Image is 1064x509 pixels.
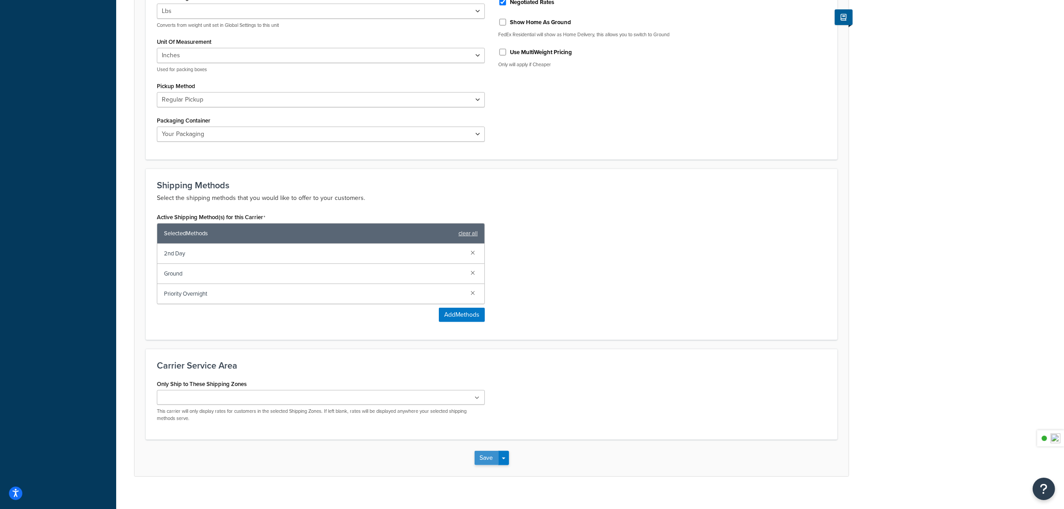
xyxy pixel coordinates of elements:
a: clear all [458,227,478,240]
label: Active Shipping Method(s) for this Carrier [157,214,265,221]
p: Used for packing boxes [157,66,485,73]
p: Converts from weight unit set in Global Settings to this unit [157,22,485,29]
span: Priority Overnight [164,288,463,300]
span: Selected Methods [164,227,454,240]
label: Unit Of Measurement [157,38,211,45]
p: Only will apply if Cheaper [498,61,826,68]
p: This carrier will only display rates for customers in the selected Shipping Zones. If left blank,... [157,408,485,422]
label: Packaging Container [157,117,210,124]
label: Pickup Method [157,83,195,89]
p: FedEx Residential will show as Home Delivery, this allows you to switch to Ground [498,31,826,38]
button: Save [475,451,499,465]
h3: Shipping Methods [157,180,826,190]
p: Select the shipping methods that you would like to offer to your customers. [157,193,826,204]
button: Open Resource Center [1033,478,1055,500]
label: Only Ship to These Shipping Zones [157,381,247,387]
button: Show Help Docs [835,9,853,25]
label: Show Home As Ground [510,18,571,26]
span: Ground [164,267,463,280]
button: AddMethods [439,308,485,322]
span: 2nd Day [164,247,463,260]
h3: Carrier Service Area [157,361,826,370]
label: Use MultiWeight Pricing [510,48,572,56]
